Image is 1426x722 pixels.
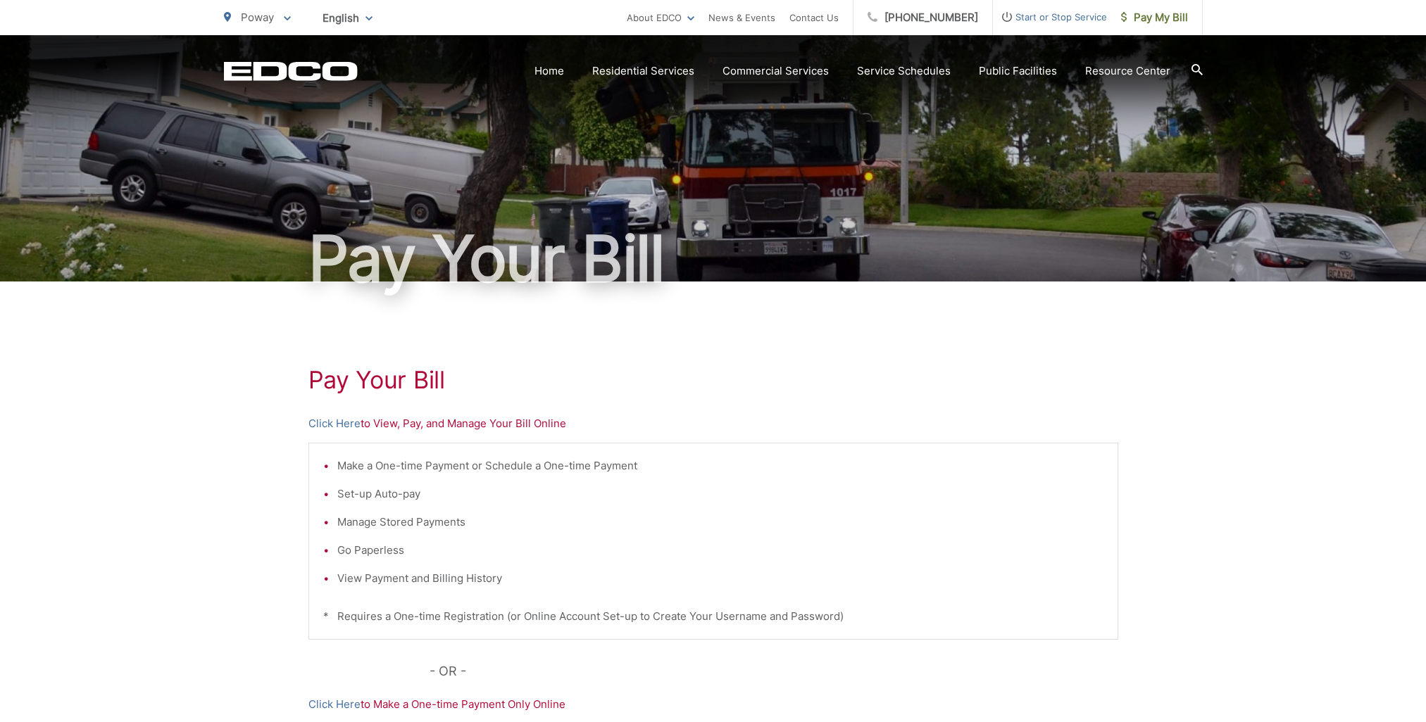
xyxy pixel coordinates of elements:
p: * Requires a One-time Registration (or Online Account Set-up to Create Your Username and Password) [323,608,1103,625]
p: - OR - [430,661,1118,682]
a: Residential Services [592,63,694,80]
h1: Pay Your Bill [308,366,1118,394]
span: English [312,6,383,30]
a: Resource Center [1085,63,1170,80]
li: View Payment and Billing History [337,570,1103,587]
a: Service Schedules [857,63,951,80]
span: Poway [241,11,274,24]
a: Click Here [308,415,361,432]
a: EDCD logo. Return to the homepage. [224,61,358,81]
p: to View, Pay, and Manage Your Bill Online [308,415,1118,432]
li: Make a One-time Payment or Schedule a One-time Payment [337,457,1103,474]
a: Click Here [308,696,361,713]
a: About EDCO [627,9,694,26]
a: Commercial Services [723,63,829,80]
h1: Pay Your Bill [224,224,1203,294]
span: Pay My Bill [1121,9,1188,26]
a: News & Events [708,9,775,26]
a: Contact Us [789,9,839,26]
li: Manage Stored Payments [337,514,1103,531]
li: Go Paperless [337,542,1103,559]
p: to Make a One-time Payment Only Online [308,696,1118,713]
a: Public Facilities [979,63,1057,80]
li: Set-up Auto-pay [337,486,1103,502]
a: Home [534,63,564,80]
